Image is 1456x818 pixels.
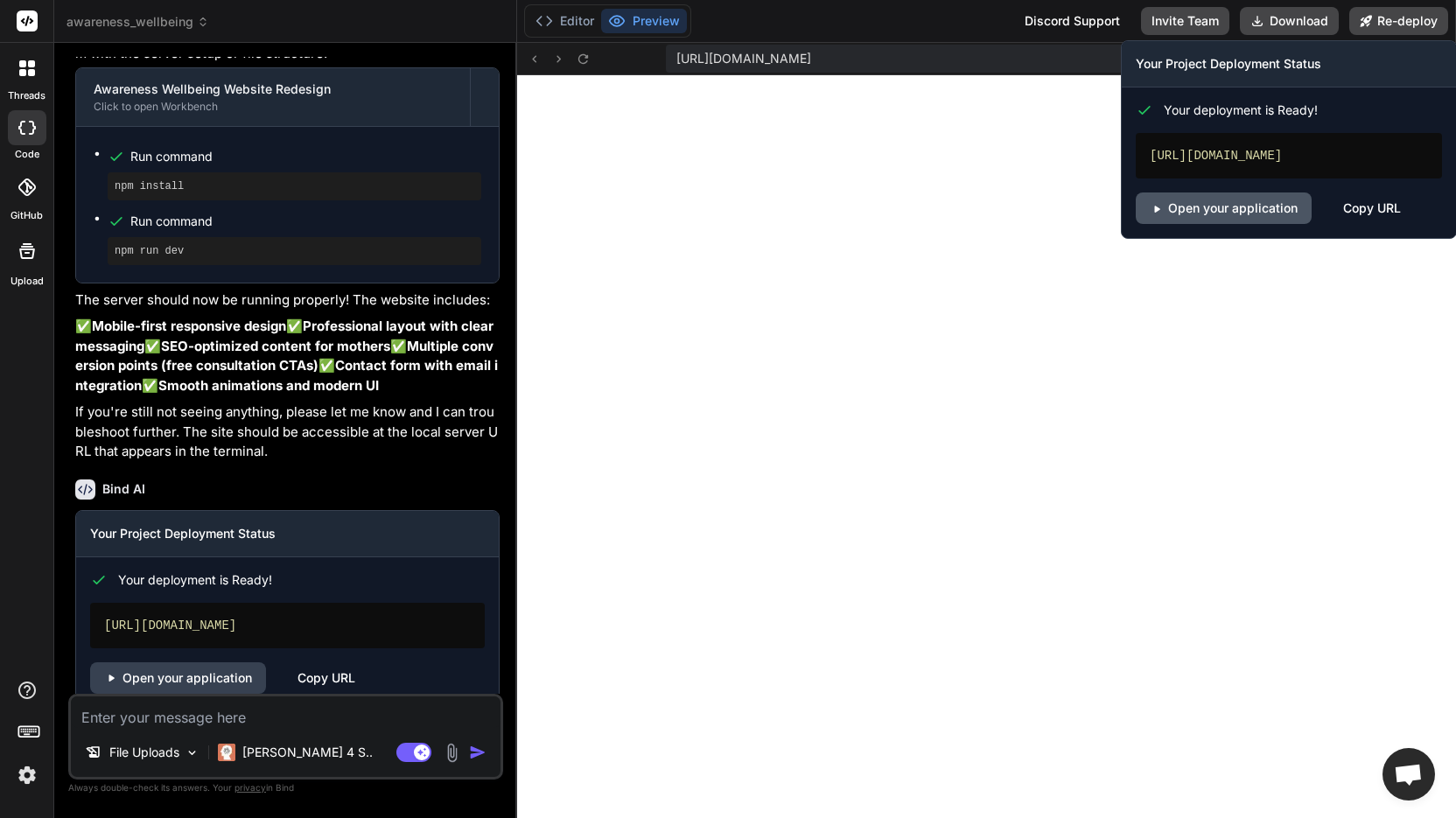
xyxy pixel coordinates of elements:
[75,290,500,311] p: The server should now be running properly! The website includes:
[130,213,481,230] span: Run command
[130,148,481,165] span: Run command
[94,100,452,114] div: Click to open Workbench
[75,402,500,462] p: If you're still not seeing anything, please let me know and I can troubleshoot further. The site ...
[94,80,452,98] div: Awareness Wellbeing Website Redesign
[1136,133,1442,178] div: [URL][DOMAIN_NAME]
[185,745,199,760] img: Pick Models
[90,662,266,694] a: Open your application
[297,662,355,694] div: Copy URL
[469,744,486,761] img: icon
[218,744,235,761] img: Claude 4 Sonnet
[90,603,485,648] div: [URL][DOMAIN_NAME]
[118,571,272,589] span: Your deployment is Ready!
[528,9,601,33] button: Editor
[1014,7,1130,35] div: Discord Support
[8,88,45,103] label: threads
[75,317,500,395] p: ✅ ✅ ✅ ✅ ✅ ✅
[1141,7,1229,35] button: Invite Team
[10,274,44,289] label: Upload
[10,208,43,223] label: GitHub
[676,50,811,67] span: [URL][DOMAIN_NAME]
[1382,748,1435,801] div: Open chat
[442,743,462,763] img: attachment
[1136,55,1442,73] h3: Your Project Deployment Status
[68,780,503,796] p: Always double-check its answers. Your in Bind
[161,338,390,354] strong: SEO-optimized content for mothers
[92,318,286,334] strong: Mobile-first responsive design
[15,147,39,162] label: code
[234,782,266,793] span: privacy
[601,9,687,33] button: Preview
[1240,7,1339,35] button: Download
[66,13,209,31] span: awareness_wellbeing
[115,179,474,193] pre: npm install
[115,244,474,258] pre: npm run dev
[76,68,470,126] button: Awareness Wellbeing Website RedesignClick to open Workbench
[102,480,145,498] h6: Bind AI
[75,357,498,394] strong: Contact form with email integration
[1349,7,1448,35] button: Re-deploy
[90,525,485,542] h3: Your Project Deployment Status
[1164,101,1318,119] span: Your deployment is Ready!
[1343,192,1401,224] div: Copy URL
[517,75,1456,818] iframe: Preview
[109,744,179,761] p: File Uploads
[1136,192,1312,224] a: Open your application
[242,744,373,761] p: [PERSON_NAME] 4 S..
[75,318,497,354] strong: Professional layout with clear messaging
[12,760,42,790] img: settings
[158,377,379,394] strong: Smooth animations and modern UI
